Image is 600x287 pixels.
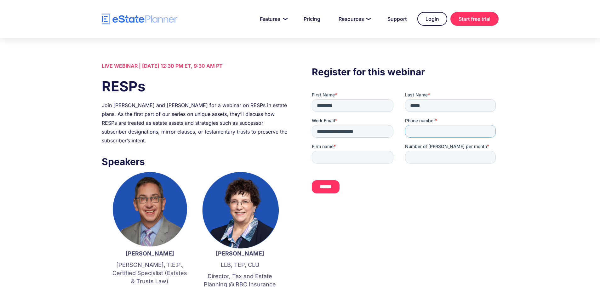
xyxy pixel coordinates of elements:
[102,101,288,145] div: Join [PERSON_NAME] and [PERSON_NAME] for a webinar on RESPs in estate plans. As the first part of...
[380,13,414,25] a: Support
[216,250,264,257] strong: [PERSON_NAME]
[312,65,498,79] h3: Register for this webinar
[126,250,174,257] strong: [PERSON_NAME]
[102,154,288,169] h3: Speakers
[417,12,447,26] a: Login
[450,12,499,26] a: Start free trial
[201,261,279,269] p: LLB, TEP, CLU
[252,13,293,25] a: Features
[331,13,377,25] a: Resources
[312,92,498,204] iframe: Form 0
[111,261,189,285] p: [PERSON_NAME], T.E.P., Certified Specialist (Estates & Trusts Law)
[296,13,328,25] a: Pricing
[102,14,177,25] a: home
[102,77,288,96] h1: RESPs
[102,61,288,70] div: LIVE WEBINAR | [DATE] 12:30 PM ET, 9:30 AM PT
